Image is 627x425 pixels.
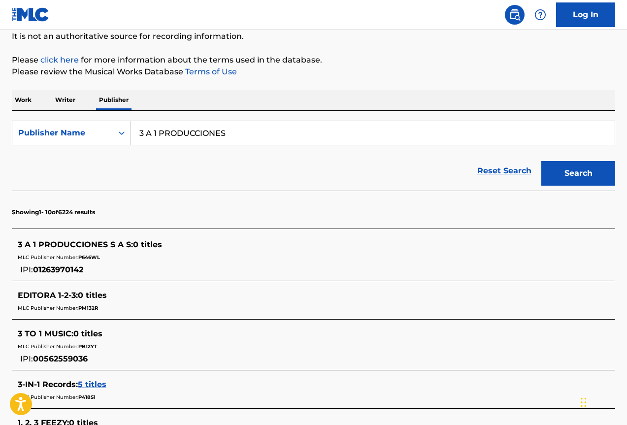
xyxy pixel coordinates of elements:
[78,305,98,311] span: PM132R
[78,254,100,261] span: P646WL
[78,343,97,350] span: PB12YT
[183,67,237,76] a: Terms of Use
[73,329,102,338] span: 0 titles
[18,380,78,389] span: 3-IN-1 Records :
[509,9,521,21] img: search
[541,161,615,186] button: Search
[78,291,107,300] span: 0 titles
[18,127,107,139] div: Publisher Name
[18,291,78,300] span: EDITORA 1-2-3 :
[534,9,546,21] img: help
[12,54,615,66] p: Please for more information about the terms used in the database.
[52,90,78,110] p: Writer
[18,305,78,311] span: MLC Publisher Number:
[578,378,627,425] div: Widget de chat
[530,5,550,25] div: Help
[133,240,162,249] span: 0 titles
[78,394,96,400] span: P418S1
[12,31,615,42] p: It is not an authoritative source for recording information.
[578,378,627,425] iframe: Chat Widget
[12,121,615,191] form: Search Form
[18,343,78,350] span: MLC Publisher Number:
[12,66,615,78] p: Please review the Musical Works Database
[33,265,83,274] span: 01263970142
[18,254,78,261] span: MLC Publisher Number:
[12,208,95,217] p: Showing 1 - 10 of 6224 results
[472,160,536,182] a: Reset Search
[581,388,587,417] div: Arrastrar
[12,90,34,110] p: Work
[18,394,78,400] span: MLC Publisher Number:
[18,240,133,249] span: 3 A 1 PRODUCCIONES S A S :
[40,55,79,65] a: click here
[96,90,132,110] p: Publisher
[18,329,73,338] span: 3 TO 1 MUSIC :
[33,354,88,363] span: 00562559036
[556,2,615,27] a: Log In
[12,7,50,22] img: MLC Logo
[20,265,33,274] span: IPI:
[78,380,106,389] span: 5 titles
[20,354,33,363] span: IPI:
[505,5,525,25] a: Public Search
